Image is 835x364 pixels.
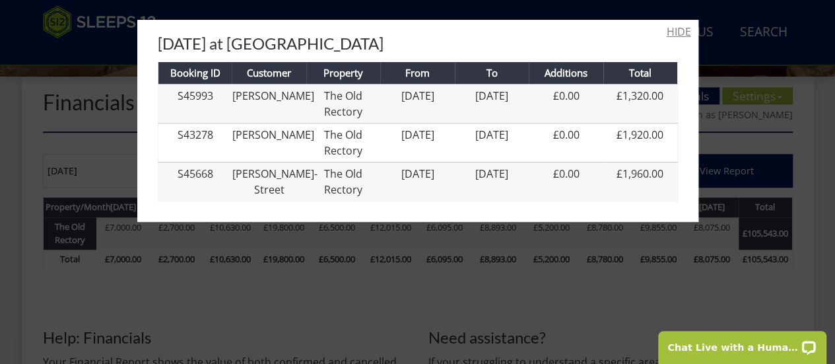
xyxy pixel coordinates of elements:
a: The Old Rectory [324,166,362,197]
a: [DATE] [401,89,434,103]
a: [PERSON_NAME] [232,127,314,142]
a: [PERSON_NAME]-Street [232,166,317,197]
a: [DATE] [475,166,508,181]
h3: [DATE] at [GEOGRAPHIC_DATA] [158,35,678,52]
th: To [455,62,529,84]
a: HIDE [667,24,691,40]
a: £0.00 [552,89,579,103]
a: [DATE] [475,127,508,142]
iframe: LiveChat chat widget [650,322,835,364]
a: [DATE] [401,166,434,181]
th: Customer [232,62,306,84]
a: S45993 [177,89,213,103]
a: £0.00 [552,127,579,142]
a: S43278 [177,127,213,142]
th: Total [603,62,677,84]
a: S45668 [177,166,213,181]
a: [PERSON_NAME] [232,89,314,103]
a: [DATE] [401,127,434,142]
th: Booking ID [158,62,232,84]
a: The Old Rectory [324,89,362,119]
a: £1,320.00 [617,89,663,103]
a: £0.00 [552,166,579,181]
a: The Old Rectory [324,127,362,158]
th: Property [306,62,380,84]
a: £1,960.00 [617,166,663,181]
th: Additions [529,62,603,84]
a: £1,920.00 [617,127,663,142]
a: [DATE] [475,89,508,103]
th: From [380,62,454,84]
